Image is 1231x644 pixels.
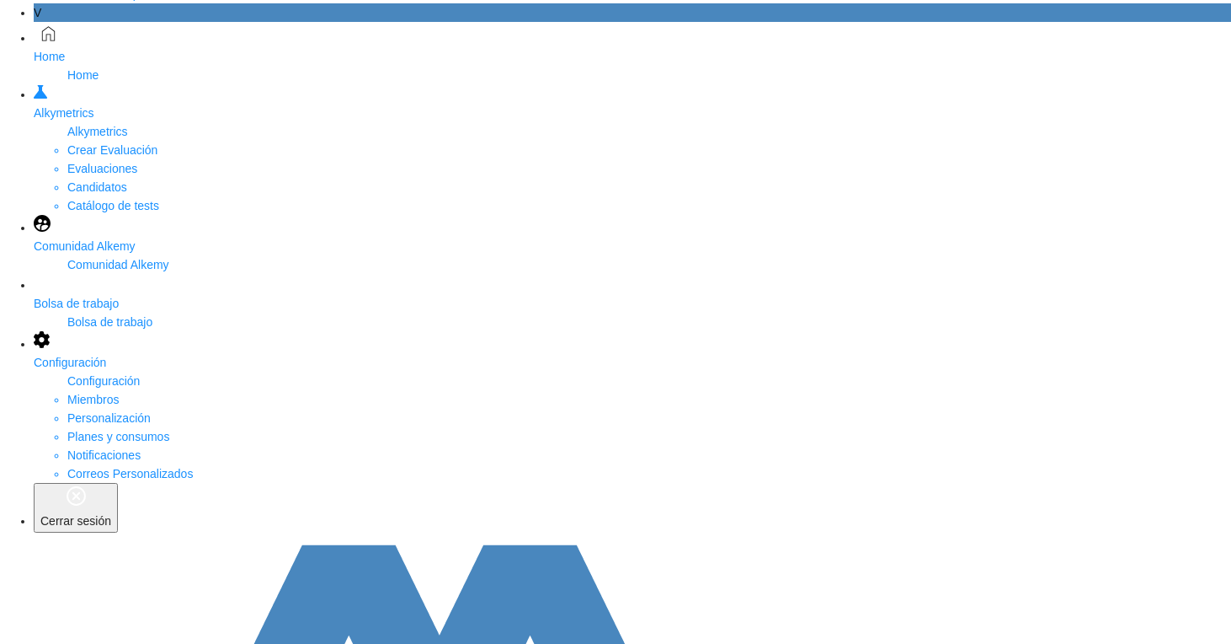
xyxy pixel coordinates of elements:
[67,180,127,194] a: Candidatos
[34,50,65,63] span: Home
[34,106,94,120] span: Alkymetrics
[67,467,193,480] a: Correos Personalizados
[67,315,152,329] span: Bolsa de trabajo
[34,239,136,253] span: Comunidad Alkemy
[67,374,140,388] span: Configuración
[34,297,119,310] span: Bolsa de trabajo
[67,430,169,443] a: Planes y consumos
[67,199,159,212] a: Catálogo de tests
[67,258,169,271] span: Comunidad Alkemy
[67,448,141,462] a: Notificaciones
[67,393,119,406] a: Miembros
[67,143,157,157] a: Crear Evaluación
[34,6,41,19] span: V
[40,514,111,528] span: Cerrar sesión
[67,162,137,175] a: Evaluaciones
[34,483,118,533] button: Cerrar sesión
[67,68,99,82] span: Home
[34,356,106,369] span: Configuración
[67,125,128,138] span: Alkymetrics
[67,411,151,425] a: Personalización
